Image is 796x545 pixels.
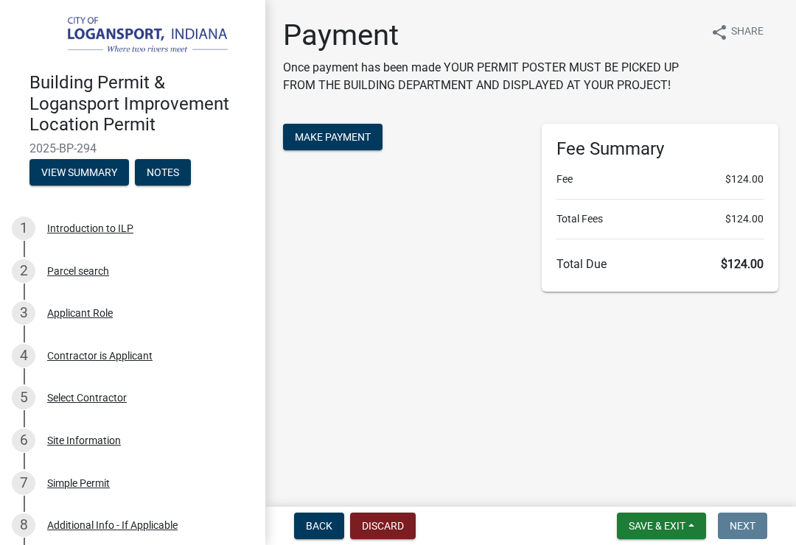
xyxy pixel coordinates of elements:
div: 8 [12,513,35,537]
button: Back [294,513,344,539]
span: Next [730,520,755,532]
span: Make Payment [295,131,371,143]
button: Save & Exit [617,513,706,539]
wm-modal-confirm: Notes [135,167,191,179]
img: City of Logansport, Indiana [29,15,242,57]
button: View Summary [29,159,129,186]
div: Select Contractor [47,393,127,403]
li: Fee [556,172,764,187]
button: Notes [135,159,191,186]
h6: Total Due [556,257,764,271]
i: share [711,24,728,41]
span: 2025-BP-294 [29,141,236,155]
div: Applicant Role [47,308,113,318]
h1: Payment [283,18,699,53]
button: Make Payment [283,124,383,150]
li: Total Fees [556,211,764,227]
div: 1 [12,217,35,240]
span: Save & Exit [629,520,685,532]
button: Next [718,513,767,539]
div: 4 [12,344,35,368]
wm-modal-confirm: Summary [29,167,129,179]
div: 7 [12,471,35,495]
div: Contractor is Applicant [47,351,153,361]
span: Back [306,520,332,532]
h4: Building Permit & Logansport Improvement Location Permit [29,72,254,136]
h6: Fee Summary [556,138,764,160]
span: $124.00 [725,211,764,227]
div: Parcel search [47,266,109,276]
span: $124.00 [721,257,764,271]
div: 6 [12,429,35,452]
span: $124.00 [725,172,764,187]
p: Once payment has been made YOUR PERMIT POSTER MUST BE PICKED UP FROM THE BUILDING DEPARTMENT AND ... [283,59,699,94]
button: shareShare [699,18,775,46]
div: 3 [12,301,35,325]
div: Site Information [47,435,121,446]
div: Additional Info - If Applicable [47,520,178,530]
button: Discard [350,513,416,539]
div: 5 [12,386,35,409]
span: Share [731,24,764,41]
div: Introduction to ILP [47,223,133,233]
div: Simple Permit [47,478,110,488]
div: 2 [12,259,35,283]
